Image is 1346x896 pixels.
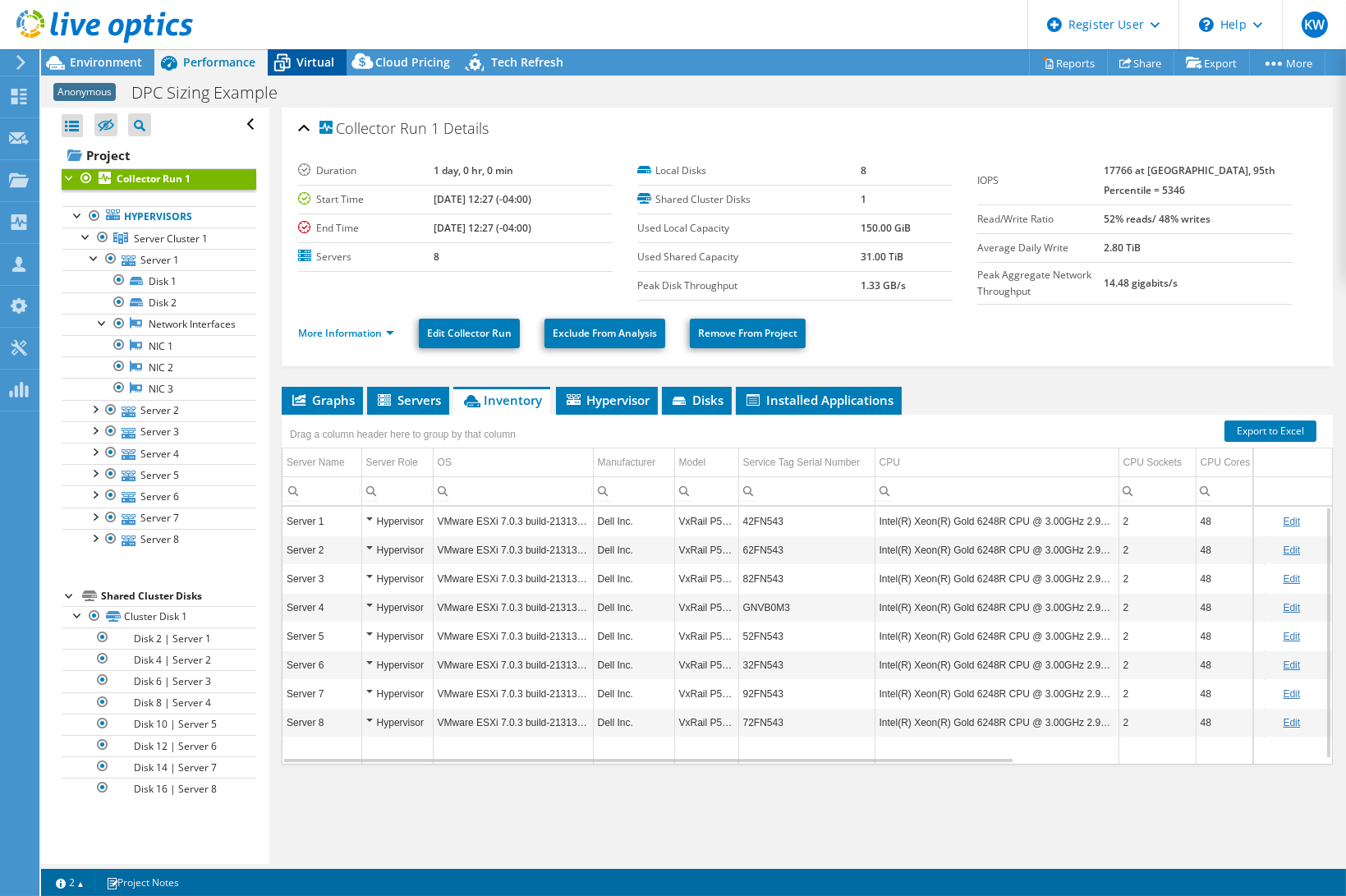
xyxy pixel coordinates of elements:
[433,507,593,535] td: Column OS, Value VMware ESXi 7.0.3 build-21313628
[283,622,361,650] td: Column Server Name, Value Server 5
[62,464,256,485] a: Server 5
[287,453,345,472] div: Server Name
[738,593,875,622] td: Column Service Tag Serial Number, Value GNVB0M3
[674,622,738,650] td: Column Model, Value VxRail P570F
[62,778,256,799] a: Disk 16 | Server 8
[861,192,866,206] b: 1
[744,392,894,408] span: Installed Applications
[361,476,433,505] td: Column Server Role, Filter cell
[366,453,418,472] div: Server Role
[1196,448,1265,477] td: CPU Cores Column
[738,448,875,477] td: Service Tag Serial Number Column
[62,670,256,692] a: Disk 6 | Server 3
[674,708,738,737] td: Column Model, Value VxRail P570F
[433,679,593,708] td: Column OS, Value VMware ESXi 7.0.3 build-21313628
[283,476,361,505] td: Column Server Name, Filter cell
[679,453,706,472] div: Model
[1224,420,1316,442] a: Export to Excel
[861,278,906,292] b: 1.33 GB/s
[62,649,256,670] a: Disk 4 | Server 2
[670,392,724,408] span: Disks
[1199,17,1214,32] svg: \n
[62,270,256,292] a: Disk 1
[861,221,911,235] b: 150.00 GiB
[1119,507,1196,535] td: Column CPU Sockets, Value 2
[283,593,361,622] td: Column Server Name, Value Server 4
[593,679,674,708] td: Column Manufacturer, Value Dell Inc.
[875,622,1119,650] td: Column CPU, Value Intel(R) Xeon(R) Gold 6248R CPU @ 3.00GHz 2.99 GHz
[1107,50,1174,76] a: Share
[491,54,563,70] span: Tech Refresh
[1119,476,1196,505] td: Column CPU Sockets, Filter cell
[1283,544,1300,556] a: Edit
[598,453,656,472] div: Manufacturer
[361,564,433,593] td: Column Server Role, Value Hypervisor
[674,476,738,505] td: Column Model, Filter cell
[298,249,434,265] label: Servers
[361,507,433,535] td: Column Server Role, Value Hypervisor
[593,476,674,505] td: Column Manufacturer, Filter cell
[738,535,875,564] td: Column Service Tag Serial Number, Value 62FN543
[366,598,429,618] div: Hypervisor
[674,564,738,593] td: Column Model, Value VxRail P570F
[361,448,433,477] td: Server Role Column
[62,627,256,649] a: Disk 2 | Server 1
[366,512,429,531] div: Hypervisor
[593,650,674,679] td: Column Manufacturer, Value Dell Inc.
[298,220,434,237] label: End Time
[1283,602,1300,613] a: Edit
[674,593,738,622] td: Column Model, Value VxRail P570F
[361,622,433,650] td: Column Server Role, Value Hypervisor
[738,476,875,505] td: Column Service Tag Serial Number, Filter cell
[282,415,1333,764] div: Data grid
[1119,593,1196,622] td: Column CPU Sockets, Value 2
[62,168,256,190] a: Collector Run 1
[1174,50,1250,76] a: Export
[361,593,433,622] td: Column Server Role, Value Hypervisor
[298,191,434,208] label: Start Time
[62,356,256,378] a: NIC 2
[861,250,903,264] b: 31.00 TiB
[375,54,450,70] span: Cloud Pricing
[298,326,394,340] a: More Information
[101,586,256,606] div: Shared Cluster Disks
[690,319,806,348] a: Remove From Project
[1123,453,1182,472] div: CPU Sockets
[674,679,738,708] td: Column Model, Value VxRail P570F
[1283,688,1300,700] a: Edit
[62,692,256,714] a: Disk 8 | Server 4
[1119,448,1196,477] td: CPU Sockets Column
[564,392,650,408] span: Hypervisor
[283,535,361,564] td: Column Server Name, Value Server 2
[674,535,738,564] td: Column Model, Value VxRail P570F
[298,163,434,179] label: Duration
[434,250,439,264] b: 8
[875,593,1119,622] td: Column CPU, Value Intel(R) Xeon(R) Gold 6248R CPU @ 3.00GHz 2.99 GHz
[880,453,900,472] div: CPU
[366,713,429,733] div: Hypervisor
[1119,650,1196,679] td: Column CPU Sockets, Value 2
[361,679,433,708] td: Column Server Role, Value Hypervisor
[94,872,191,893] a: Project Notes
[361,708,433,737] td: Column Server Role, Value Hypervisor
[1283,631,1300,642] a: Edit
[1302,11,1328,38] span: KW
[593,593,674,622] td: Column Manufacturer, Value Dell Inc.
[283,650,361,679] td: Column Server Name, Value Server 6
[62,529,256,550] a: Server 8
[433,476,593,505] td: Column OS, Filter cell
[743,453,861,472] div: Service Tag Serial Number
[738,650,875,679] td: Column Service Tag Serial Number, Value 32FN543
[1201,453,1251,472] div: CPU Cores
[1196,507,1265,535] td: Column CPU Cores, Value 48
[593,535,674,564] td: Column Manufacturer, Value Dell Inc.
[183,54,255,70] span: Performance
[1196,708,1265,737] td: Column CPU Cores, Value 48
[1283,717,1300,728] a: Edit
[1119,679,1196,708] td: Column CPU Sockets, Value 2
[62,249,256,270] a: Server 1
[70,54,142,70] span: Environment
[875,507,1119,535] td: Column CPU, Value Intel(R) Xeon(R) Gold 6248R CPU @ 3.00GHz 2.99 GHz
[1104,276,1178,290] b: 14.48 gigabits/s
[434,163,513,177] b: 1 day, 0 hr, 0 min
